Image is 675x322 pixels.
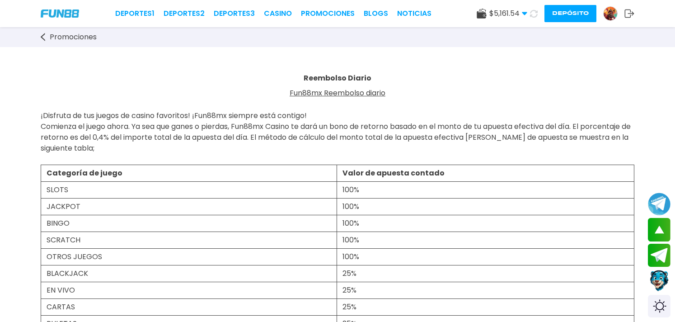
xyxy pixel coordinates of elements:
[47,251,102,262] span: OTROS JUEGOS
[164,8,205,19] a: Deportes2
[41,9,79,18] img: Company Logo
[304,73,371,83] strong: Reembolso Diario
[41,32,106,43] a: Promociones
[397,8,431,19] a: NOTICIAS
[342,168,445,178] strong: Valor de apuesta contado
[47,185,68,195] span: SLOTS
[290,88,385,98] u: Fun88mx Reembolso diario
[489,8,527,19] span: $ 5,161.54
[648,295,670,317] div: Switch theme
[115,8,155,19] a: Deportes1
[301,8,355,19] a: Promociones
[342,218,359,228] span: 100%
[544,5,596,22] button: Depósito
[47,285,75,295] span: EN VIVO
[342,302,356,312] span: 25%
[342,251,359,262] span: 100%
[342,185,359,195] span: 100%
[47,268,88,279] span: BLACKJACK
[47,168,122,178] strong: Categoría de juego
[342,268,356,279] span: 25%
[364,8,388,19] a: BLOGS
[47,218,70,228] span: BINGO
[264,8,292,19] a: CASINO
[47,235,80,245] span: SCRATCH
[648,269,670,293] button: Contact customer service
[214,8,255,19] a: Deportes3
[342,201,359,212] span: 100%
[604,7,617,20] img: Avatar
[47,302,75,312] span: CARTAS
[648,192,670,216] button: Join telegram channel
[47,201,80,212] span: JACKPOT
[41,99,631,164] span: ¡Disfruta de tus juegos de casino favoritos! ¡Fun88mx siempre está contigo! Comienza el juego aho...
[648,244,670,267] button: Join telegram
[50,32,97,43] span: Promociones
[342,235,359,245] span: 100%
[603,6,624,21] a: Avatar
[342,285,356,295] span: 25%
[648,218,670,241] button: scroll up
